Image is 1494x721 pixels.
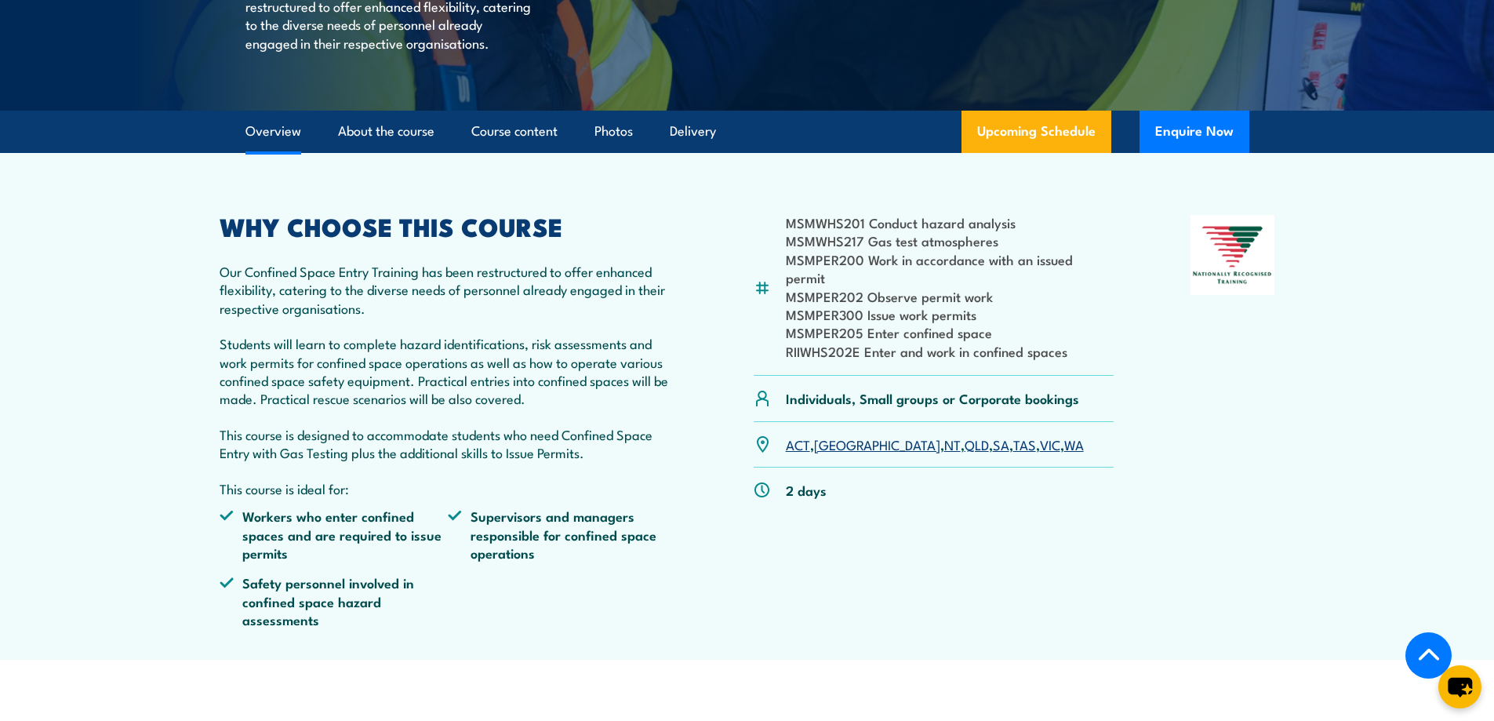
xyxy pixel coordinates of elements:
p: This course is designed to accommodate students who need Confined Space Entry with Gas Testing pl... [220,425,678,462]
a: WA [1064,435,1084,453]
li: MSMPER205 Enter confined space [786,323,1114,341]
li: MSMWHS217 Gas test atmospheres [786,231,1114,249]
li: Workers who enter confined spaces and are required to issue permits [220,507,449,562]
p: Our Confined Space Entry Training has been restructured to offer enhanced flexibility, catering t... [220,262,678,317]
a: Overview [245,111,301,152]
li: RIIWHS202E Enter and work in confined spaces [786,342,1114,360]
a: Course content [471,111,558,152]
li: MSMPER200 Work in accordance with an issued permit [786,250,1114,287]
li: Supervisors and managers responsible for confined space operations [448,507,677,562]
img: Nationally Recognised Training logo. [1190,215,1275,295]
a: SA [993,435,1009,453]
p: Individuals, Small groups or Corporate bookings [786,389,1079,407]
li: MSMPER300 Issue work permits [786,305,1114,323]
button: Enquire Now [1140,111,1249,153]
a: Delivery [670,111,716,152]
a: NT [944,435,961,453]
a: QLD [965,435,989,453]
a: ACT [786,435,810,453]
h2: WHY CHOOSE THIS COURSE [220,215,678,237]
a: TAS [1013,435,1036,453]
p: Students will learn to complete hazard identifications, risk assessments and work permits for con... [220,334,678,408]
a: Photos [594,111,633,152]
a: Upcoming Schedule [961,111,1111,153]
a: VIC [1040,435,1060,453]
a: [GEOGRAPHIC_DATA] [814,435,940,453]
p: , , , , , , , [786,435,1084,453]
button: chat-button [1438,665,1481,708]
li: Safety personnel involved in confined space hazard assessments [220,574,449,628]
a: About the course [338,111,434,152]
li: MSMWHS201 Conduct hazard analysis [786,213,1114,231]
p: 2 days [786,481,827,499]
p: This course is ideal for: [220,479,678,497]
li: MSMPER202 Observe permit work [786,287,1114,305]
